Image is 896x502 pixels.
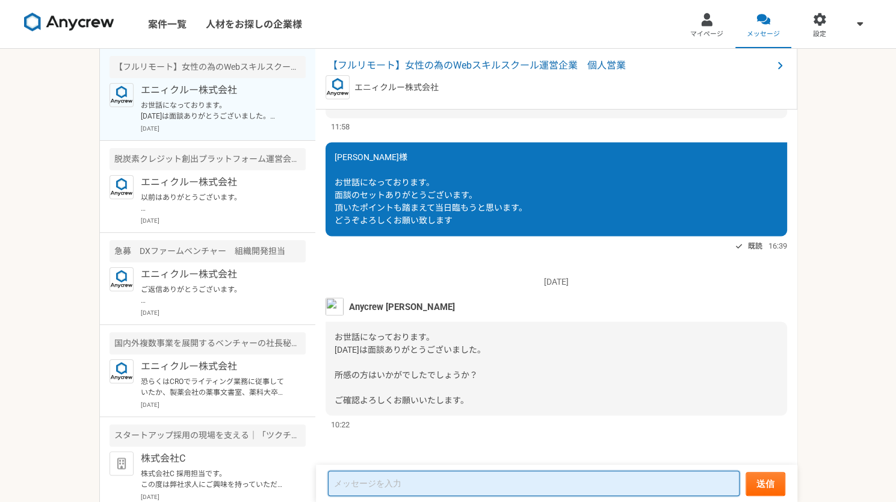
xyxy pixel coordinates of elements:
[141,83,289,98] p: エニィクルー株式会社
[747,29,780,39] span: メッセージ
[141,100,289,122] p: お世話になっております。 [DATE]は面談ありがとうございました。 所感の方はいかがでしたでしょうか？ ご確認よろしくお願いいたします。
[141,267,289,282] p: エニィクルー株式会社
[110,56,306,78] div: 【フルリモート】女性の為のWebスキルスクール運営企業 個人営業
[328,58,773,73] span: 【フルリモート】女性の為のWebスキルスクール運営企業 個人営業
[110,240,306,262] div: 急募 DXファームベンチャー 組織開発担当
[141,468,289,490] p: 株式会社C 採用担当です。 この度は弊社求人にご興味を持っていただきありがとうございます。 プロフィールを拝見し検討させていただいた結果、 誠に残念ながら今回のタイミングではご希望に沿えない結果...
[110,148,306,170] div: 脱炭素クレジット創出プラットフォーム運営会社での事業推進を行う方を募集
[141,451,289,466] p: 株式会社C
[326,297,344,315] img: S__5267474.jpg
[746,472,785,496] button: 送信
[141,284,289,306] p: ご返信ありがとうございます。 承知いたしました。 またマッチする案件がございましたらご相談させていただきます。 引き続きよろしくお願いいたします。
[326,275,787,288] p: [DATE]
[141,124,306,133] p: [DATE]
[110,424,306,447] div: スタートアップ採用の現場を支える｜「ツクチム」の媒体運用・ディレクション担当
[335,152,527,225] span: [PERSON_NAME]様 お世話になっております。 面談のセットありがとうございます。 頂いたポイントも踏まえて当日臨もうと思います。 どうぞよろしくお願い致します
[141,175,289,190] p: エニィクルー株式会社
[110,332,306,355] div: 国内外複数事業を展開するベンチャーの社長秘書兼PM
[110,83,134,107] img: logo_text_blue_01.png
[141,359,289,374] p: エニィクルー株式会社
[354,81,439,94] p: エニィクルー株式会社
[141,192,289,214] p: 以前はありがとうございます。 本案件でご活躍頂けるのではと思いご連絡を差し上げました。 案件ページの内容をご確認頂き、もし条件など合致されるようでしたら是非詳細をご案内できればと思いますので、ご...
[141,400,306,409] p: [DATE]
[110,359,134,383] img: logo_text_blue_01.png
[690,29,723,39] span: マイページ
[768,240,787,252] span: 16:39
[141,376,289,398] p: 恐らくはCROでライティング業務に従事していたか、製薬会社の薬事文書室、薬科大卒の方などがよろしいかと存じます。ご参考になれば。
[326,75,350,99] img: logo_text_blue_01.png
[110,175,134,199] img: logo_text_blue_01.png
[24,13,114,32] img: 8DqYSo04kwAAAAASUVORK5CYII=
[110,451,134,476] img: default_org_logo-42cde973f59100197ec2c8e796e4974ac8490bb5b08a0eb061ff975e4574aa76.png
[110,267,134,291] img: logo_text_blue_01.png
[748,239,762,253] span: 既読
[813,29,826,39] span: 設定
[141,216,306,225] p: [DATE]
[141,308,306,317] p: [DATE]
[141,492,306,501] p: [DATE]
[349,300,455,313] span: Anycrew [PERSON_NAME]
[331,418,350,430] span: 10:22
[335,332,486,404] span: お世話になっております。 [DATE]は面談ありがとうございました。 所感の方はいかがでしたでしょうか？ ご確認よろしくお願いいたします。
[331,121,350,132] span: 11:58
